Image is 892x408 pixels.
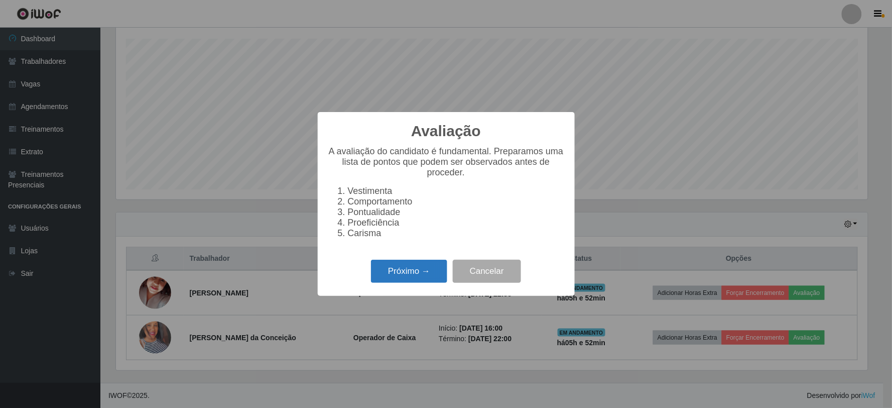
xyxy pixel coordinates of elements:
h2: Avaliação [411,122,481,140]
p: A avaliação do candidato é fundamental. Preparamos uma lista de pontos que podem ser observados a... [328,146,565,178]
li: Proeficiência [348,218,565,228]
li: Pontualidade [348,207,565,218]
li: Vestimenta [348,186,565,196]
button: Próximo → [371,260,447,283]
button: Cancelar [453,260,521,283]
li: Carisma [348,228,565,239]
li: Comportamento [348,196,565,207]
